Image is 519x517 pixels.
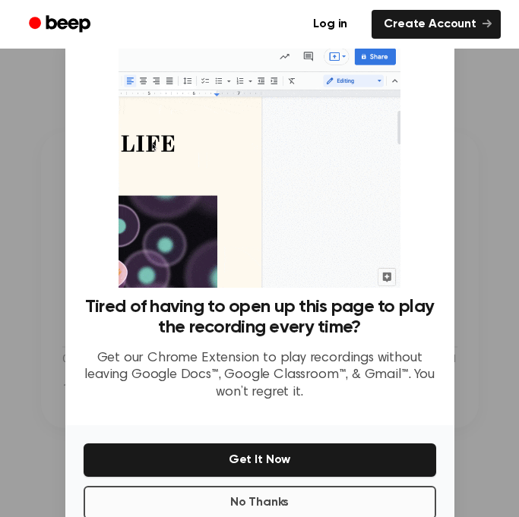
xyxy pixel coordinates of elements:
img: Beep extension in action [119,43,400,288]
a: Create Account [372,10,501,39]
p: Get our Chrome Extension to play recordings without leaving Google Docs™, Google Classroom™, & Gm... [84,350,436,402]
h3: Tired of having to open up this page to play the recording every time? [84,297,436,338]
button: Get It Now [84,443,436,477]
a: Log in [298,7,362,42]
a: Beep [18,10,104,39]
